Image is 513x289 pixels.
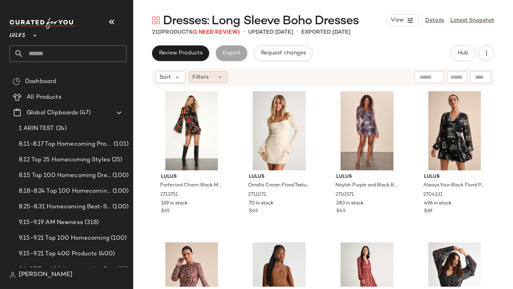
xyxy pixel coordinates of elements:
span: Lulus [161,173,222,181]
span: Dresses: Long Sleeve Boho Dresses [163,13,359,29]
span: (101) [112,140,129,149]
span: 283 in stock [336,200,364,207]
span: Filters [193,73,209,81]
span: $49 [249,208,258,215]
img: 2711071_01_hero_2025-08-18.jpg [243,91,316,170]
span: (47) [78,108,91,117]
span: Global Clipboards [27,108,78,117]
span: 9.15-9.19 AM Newness [19,218,83,227]
span: [PERSON_NAME] [19,270,73,280]
span: (99) [116,265,129,274]
button: Request changes [254,45,313,61]
span: 8.25-8.31 Homecoming Best-Sellers [19,202,111,211]
button: Review Products [152,45,209,61]
span: Review Products [159,50,203,56]
span: View [390,17,404,23]
span: 9.15-9.21 Top 400 Products [19,249,97,258]
span: $69 [424,208,432,215]
span: 9.15-9.21 Top 100 Homecoming [19,234,109,243]
span: Request changes [261,50,306,56]
span: 8.15 Top 100 Homecoming Dresses [19,171,111,180]
div: Products [152,28,240,36]
span: $65 [161,208,170,215]
span: (318) [83,218,99,227]
p: Exported [DATE] [301,28,350,36]
span: Lulus [336,173,397,181]
button: Hub [450,45,475,61]
span: Always Your Black Floral Print Long Sleeve Skater Dress [423,182,484,189]
span: 1 ARIN TEST [19,124,54,133]
span: Perfected Charm Black Multi Floral Bell Sleeve Mini Shift Dress [160,182,221,189]
span: 8.11-8.17 Top Homecoming Product [19,140,112,149]
img: svg%3e [13,78,20,85]
span: (25) [110,155,123,164]
img: 2710571_06_fullbody_2025-08-04.jpg [330,91,404,170]
span: (400) [97,249,115,258]
span: (100) [111,202,129,211]
span: All Products [27,93,62,102]
img: svg%3e [152,16,160,24]
span: (100) [111,171,129,180]
span: 70 in stock [249,200,274,207]
span: 2713751 [160,191,178,199]
span: 496 in stock [424,200,451,207]
span: 169 in stock [161,200,188,207]
button: View [386,14,419,26]
span: (100) [109,234,127,243]
span: Sort [160,73,171,81]
span: Ornella Cream Floral Textured Long Sleeve Mini Dress [248,182,309,189]
img: svg%3e [9,272,16,278]
img: cfy_white_logo.C9jOOHJF.svg [9,18,76,29]
span: (24) [54,124,67,133]
span: Lulus [424,173,485,181]
span: 210 [152,29,162,35]
a: Details [425,16,444,25]
p: updated [DATE] [248,28,293,36]
span: 2711071 [248,191,266,199]
span: 8.18-8.24 Top 100 Homecoming Dresses [19,187,111,196]
span: (100) [111,187,129,196]
span: Naylah Purple and Black Boho Print Mesh Long Sleeve Mini Dress [335,182,397,189]
span: • [243,27,245,37]
img: 2704131_01_hero_2025-07-28.jpg [418,91,491,170]
span: (1 Need Review) [192,29,240,35]
span: Dashboard [25,77,56,86]
a: Latest Snapshot [450,16,494,25]
span: 9.1-9.7 Top 100 Homecoming Dresses [19,265,116,274]
img: 2713751_06_fullbody_2025-08-20.jpg [155,91,228,170]
span: Lulus [249,173,310,181]
span: 2710571 [335,191,354,199]
span: 2704131 [423,191,442,199]
span: $49 [336,208,345,215]
span: 8.12 Top 25 Homecoming Styles [19,155,110,164]
span: Lulus [9,27,25,41]
span: • [296,27,298,37]
span: Hub [457,50,468,56]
